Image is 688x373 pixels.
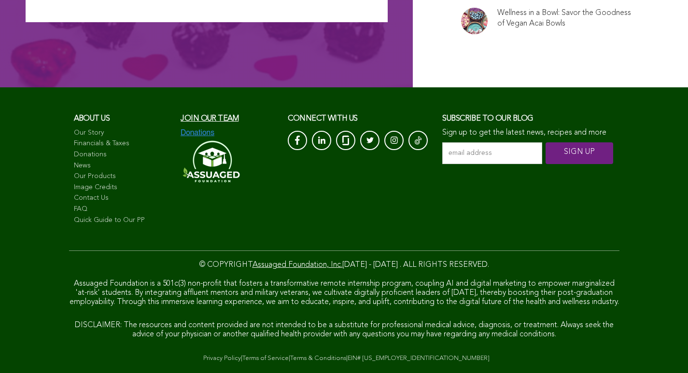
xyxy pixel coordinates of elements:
a: EIN# [US_EMPLOYER_IDENTIFICATION_NUMBER] [348,355,490,361]
img: Assuaged-Foundation-Logo-White [181,138,240,185]
a: Image Credits [74,183,171,193]
input: email address [442,142,542,164]
a: News [74,161,171,171]
img: Tik-Tok-Icon [415,136,421,145]
a: Contact Us [74,193,171,203]
a: Quick Guide to Our PP [74,216,171,225]
a: Terms of Service [242,355,289,361]
input: SIGN UP [546,142,613,164]
span: © COPYRIGHT [DATE] - [DATE] . ALL RIGHTS RESERVED. [199,261,489,269]
h3: Subscribe to our blog [442,111,614,126]
a: Assuaged Foundation, Inc. [253,261,342,269]
div: | | | [69,354,619,363]
a: Privacy Policy [203,355,241,361]
span: About us [74,115,110,123]
img: Donations [181,128,214,137]
a: Our Products [74,172,171,181]
span: DISCLAIMER: The resources and content provided are not intended to be a substitute for profession... [75,321,614,338]
a: Terms & Conditions [290,355,346,361]
iframe: Chat Widget [640,327,688,373]
p: Sign up to get the latest news, recipes and more [442,128,614,138]
span: CONNECT with us [288,115,358,123]
img: glassdoor_White [342,136,349,145]
a: Our Story [74,128,171,138]
span: Assuaged Foundation is a 501c(3) non-profit that fosters a transformative remote internship progr... [70,280,619,306]
a: FAQ [74,205,171,214]
a: Wellness in a Bowl: Savor the Goodness of Vegan Acai Bowls [497,8,632,29]
a: Financials & Taxes [74,139,171,149]
a: Join our team [181,115,239,123]
a: Donations [74,150,171,160]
